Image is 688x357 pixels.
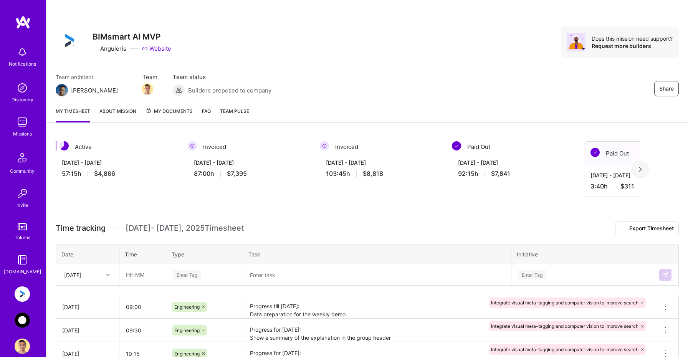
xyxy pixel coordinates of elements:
[458,159,569,167] div: [DATE] - [DATE]
[120,297,165,317] input: HH:MM
[10,167,35,175] div: Community
[93,32,171,41] h3: BIMsmart AI MVP
[99,107,136,122] a: About Mission
[567,33,585,51] img: Avatar
[326,170,437,178] div: 103:45 h
[458,170,569,178] div: 92:15 h
[15,252,30,268] img: guide book
[15,114,30,130] img: teamwork
[62,159,172,167] div: [DATE] - [DATE]
[13,312,32,328] a: AnyTeam: Team for AI-Powered Sales Platform
[17,201,28,209] div: Invite
[60,141,69,150] img: Active
[62,170,172,178] div: 57:15 h
[452,141,575,152] div: Paid Out
[202,107,211,122] a: FAQ
[518,269,546,281] div: Enter Tag
[194,159,304,167] div: [DATE] - [DATE]
[188,141,311,152] div: Invoiced
[13,130,32,138] div: Missions
[56,223,106,233] span: Time tracking
[56,27,83,55] img: Company Logo
[56,73,127,81] span: Team architect
[244,319,481,341] textarea: Progress for [DATE]: Show a summary of the explanation in the group header Do not show field name...
[15,312,30,328] img: AnyTeam: Team for AI-Powered Sales Platform
[654,81,679,96] button: Share
[56,107,90,122] a: My timesheet
[174,304,200,310] span: Engineering
[639,167,642,172] img: right
[56,245,119,264] th: Date
[326,159,437,167] div: [DATE] - [DATE]
[491,347,638,352] span: Integrate visual meta-tagging and computer vision to improve search
[662,272,668,278] img: Submit
[173,269,201,281] div: Enter Tag
[491,300,638,306] span: Integrate visual meta-tagging and computer vision to improve search
[62,326,113,334] div: [DATE]
[142,83,152,96] a: Team Member Avatar
[120,264,165,285] input: HH:MM
[194,170,304,178] div: 87:00 h
[188,141,197,150] img: Invoiced
[592,42,673,50] div: Request more builders
[126,223,244,233] span: [DATE] - [DATE] , 2025 Timesheet
[13,286,32,302] a: Anguleris: BIMsmart AI MVP
[220,108,249,114] span: Team Pulse
[146,107,193,116] span: My Documents
[62,303,113,311] div: [DATE]
[142,45,171,53] a: Website
[120,320,165,340] input: HH:MM
[174,351,200,357] span: Engineering
[517,250,647,258] div: Initiative
[9,60,36,68] div: Notifications
[64,271,81,279] div: [DATE]
[125,250,160,258] div: Time
[620,182,634,190] span: $311
[244,296,481,318] textarea: Progress till [DATE]: Data preparation for the weekly demo. Filter results within secondary searc...
[173,73,271,81] span: Team status
[15,339,30,354] img: User Avatar
[13,149,31,167] img: Community
[320,141,329,150] img: Invoiced
[12,96,33,104] div: Discovery
[15,233,30,241] div: Tokens
[15,286,30,302] img: Anguleris: BIMsmart AI MVP
[146,107,193,122] a: My Documents
[173,84,185,96] img: Builders proposed to company
[491,170,510,178] span: $7,841
[15,80,30,96] img: discovery
[56,141,179,152] div: Active
[592,35,673,42] div: Does this mission need support?
[142,83,153,95] img: Team Member Avatar
[93,45,126,53] div: Anguleris
[15,15,31,29] img: logo
[452,141,461,150] img: Paid Out
[227,170,247,178] span: $7,395
[320,141,443,152] div: Invoiced
[491,323,638,329] span: Integrate visual meta-tagging and computer vision to improve search
[56,84,68,96] img: Team Architect
[15,45,30,60] img: bell
[121,87,127,93] i: icon Mail
[18,223,27,230] img: tokens
[93,46,99,52] i: icon CompanyGray
[188,86,271,94] span: Builders proposed to company
[4,268,41,276] div: [DOMAIN_NAME]
[363,170,383,178] span: $8,818
[615,221,679,235] button: Export Timesheet
[142,73,157,81] span: Team
[71,86,118,94] div: [PERSON_NAME]
[620,226,626,231] i: icon Download
[659,85,674,93] span: Share
[13,339,32,354] a: User Avatar
[243,245,511,264] th: Task
[106,273,110,277] i: icon Chevron
[220,107,249,122] a: Team Pulse
[174,327,200,333] span: Engineering
[166,245,243,264] th: Type
[15,186,30,201] img: Invite
[94,170,115,178] span: $4,866
[590,148,600,157] img: Paid Out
